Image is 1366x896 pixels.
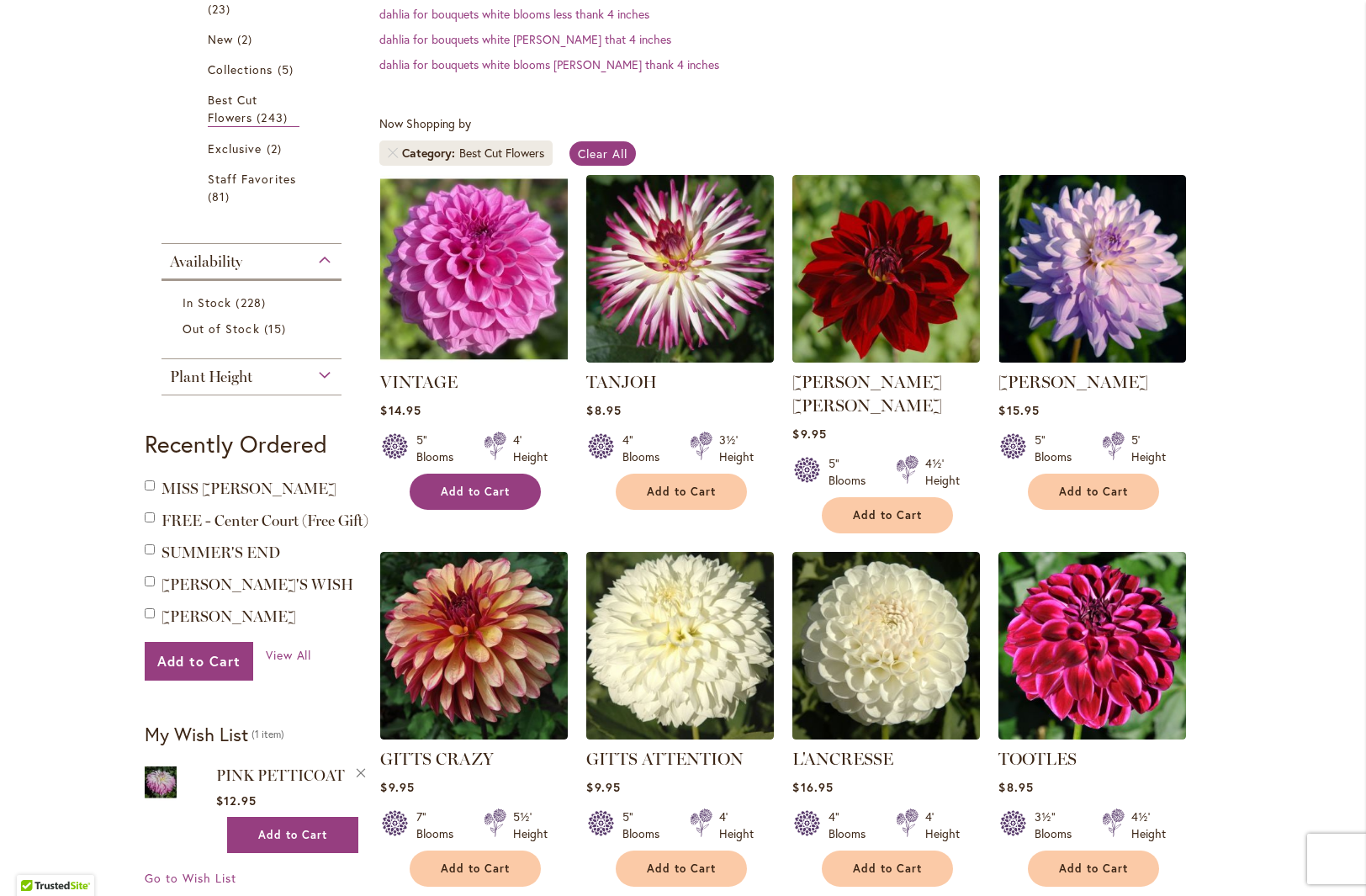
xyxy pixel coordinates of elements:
[647,862,716,876] span: Add to Cart
[853,508,922,522] span: Add to Cart
[380,350,568,366] a: VINTAGE
[208,91,299,127] a: Best Cut Flowers
[1131,809,1166,842] div: 4½' Height
[183,320,325,337] a: Out of Stock 15
[459,145,544,162] div: Best Cut Flowers
[792,727,980,743] a: L'ANCRESSE
[1131,432,1166,465] div: 5' Height
[208,188,234,205] span: 81
[380,779,414,795] span: $9.95
[208,92,257,125] span: Best Cut Flowers
[925,809,960,842] div: 4' Height
[379,115,471,131] span: Now Shopping by
[616,474,747,510] button: Add to Cart
[1059,862,1128,876] span: Add to Cart
[145,642,253,681] button: Add to Cart
[513,809,548,842] div: 5½' Height
[145,763,177,801] img: Pink Petticoat
[208,61,273,77] span: Collections
[622,432,670,465] div: 4" Blooms
[161,512,368,530] span: FREE - Center Court (Free Gift)
[853,862,922,876] span: Add to Cart
[1035,809,1082,842] div: 3½" Blooms
[410,474,541,510] button: Add to Cart
[647,485,716,499] span: Add to Cart
[1028,851,1159,887] button: Add to Cart
[998,402,1039,418] span: $15.95
[998,749,1077,769] a: TOOTLES
[208,171,296,187] span: Staff Favorites
[998,727,1186,743] a: Tootles
[145,722,248,746] strong: My Wish List
[161,480,336,498] a: MISS [PERSON_NAME]
[586,779,620,795] span: $9.95
[416,432,463,465] div: 5" Blooms
[157,652,241,670] span: Add to Cart
[208,30,299,48] a: New
[998,779,1033,795] span: $8.95
[441,485,510,499] span: Add to Cart
[822,851,953,887] button: Add to Cart
[380,402,421,418] span: $14.95
[227,817,358,853] button: Add to Cart
[380,372,458,392] a: VINTAGE
[251,728,284,740] span: 1 item
[380,749,494,769] a: GITTS CRAZY
[208,31,233,47] span: New
[998,372,1148,392] a: [PERSON_NAME]
[380,175,568,363] img: VINTAGE
[266,647,312,664] a: View All
[258,828,327,842] span: Add to Cart
[236,294,269,311] span: 228
[586,175,774,363] img: TANJOH
[145,870,236,887] a: Go to Wish List
[998,350,1186,366] a: JORDAN NICOLE
[1035,432,1082,465] div: 5" Blooms
[380,727,568,743] a: Gitts Crazy
[379,31,671,47] a: dahlia for bouquets white [PERSON_NAME] that 4 inches
[578,146,627,162] span: Clear All
[267,140,286,157] span: 2
[586,749,744,769] a: GITTS ATTENTION
[264,320,290,337] span: 15
[216,766,345,785] a: PINK PETTICOAT
[998,175,1186,363] img: JORDAN NICOLE
[379,56,719,72] a: dahlia for bouquets white blooms [PERSON_NAME] thank 4 inches
[1028,474,1159,510] button: Add to Cart
[145,763,177,804] a: Pink Petticoat
[586,402,621,418] span: $8.95
[719,809,754,842] div: 4' Height
[379,6,649,22] a: dahlia for bouquets white blooms less thank 4 inches
[380,552,568,740] img: Gitts Crazy
[441,862,510,876] span: Add to Cart
[586,727,774,743] a: GITTS ATTENTION
[416,809,463,842] div: 7" Blooms
[161,575,353,594] a: [PERSON_NAME]'S WISH
[586,372,657,392] a: TANJOH
[1059,485,1128,499] span: Add to Cart
[822,497,953,533] button: Add to Cart
[792,779,833,795] span: $16.95
[402,145,459,162] span: Category
[792,350,980,366] a: DEBORA RENAE
[161,607,296,626] span: [PERSON_NAME]
[998,552,1186,740] img: Tootles
[208,140,262,156] span: Exclusive
[586,552,774,740] img: GITTS ATTENTION
[925,455,960,489] div: 4½' Height
[616,851,747,887] button: Add to Cart
[792,749,893,769] a: L'ANCRESSE
[208,140,299,157] a: Exclusive
[388,148,398,158] a: Remove Category Best Cut Flowers
[829,455,876,489] div: 5" Blooms
[183,294,231,310] span: In Stock
[257,109,291,126] span: 243
[161,543,280,562] a: SUMMER'S END
[216,793,257,809] span: $12.95
[829,809,876,842] div: 4" Blooms
[278,61,298,78] span: 5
